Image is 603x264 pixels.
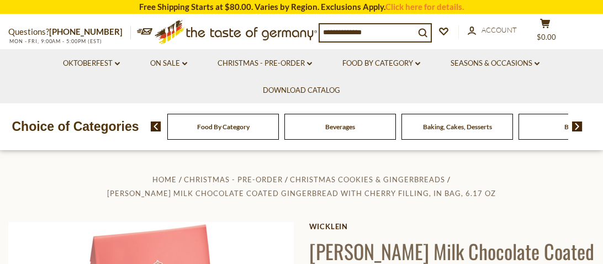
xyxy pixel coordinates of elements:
[263,85,340,97] a: Download Catalog
[451,57,539,70] a: Seasons & Occasions
[151,122,161,131] img: previous arrow
[8,38,102,44] span: MON - FRI, 9:00AM - 5:00PM (EST)
[468,24,517,36] a: Account
[572,122,583,131] img: next arrow
[290,175,445,184] a: Christmas Cookies & Gingerbreads
[528,18,562,46] button: $0.00
[49,27,123,36] a: [PHONE_NUMBER]
[482,25,517,34] span: Account
[184,175,283,184] a: Christmas - PRE-ORDER
[63,57,120,70] a: Oktoberfest
[197,123,250,131] a: Food By Category
[150,57,187,70] a: On Sale
[152,175,177,184] a: Home
[107,189,496,198] a: [PERSON_NAME] Milk Chocolate Coated Gingerbread with Cherry Filling, in bag, 6.17 oz
[325,123,355,131] a: Beverages
[537,33,556,41] span: $0.00
[342,57,420,70] a: Food By Category
[385,2,464,12] a: Click here for details.
[8,25,131,39] p: Questions?
[423,123,492,131] a: Baking, Cakes, Desserts
[218,57,312,70] a: Christmas - PRE-ORDER
[309,222,595,231] a: Wicklein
